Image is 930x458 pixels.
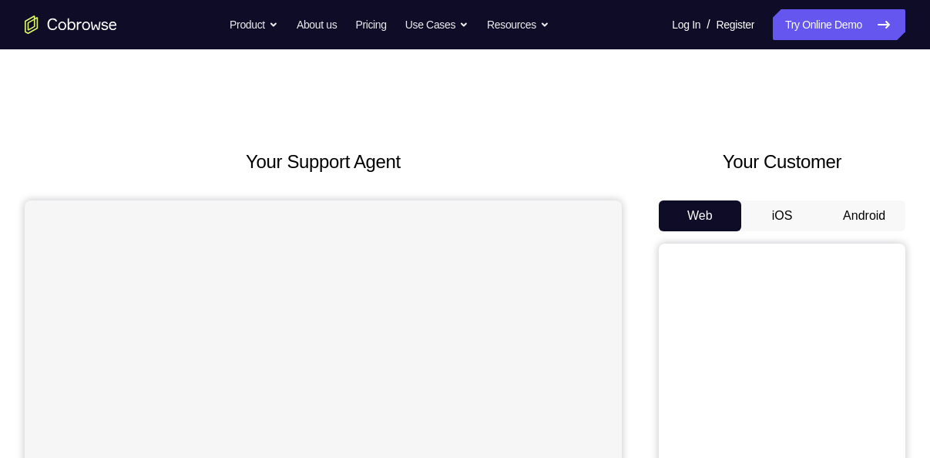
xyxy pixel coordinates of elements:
a: Log In [672,9,700,40]
button: iOS [741,200,824,231]
button: Product [230,9,278,40]
h2: Your Support Agent [25,148,622,176]
a: Pricing [355,9,386,40]
button: Use Cases [405,9,468,40]
h2: Your Customer [659,148,905,176]
a: Try Online Demo [773,9,905,40]
a: About us [297,9,337,40]
button: Resources [487,9,549,40]
button: Android [823,200,905,231]
a: Go to the home page [25,15,117,34]
span: / [707,15,710,34]
button: Web [659,200,741,231]
a: Register [717,9,754,40]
